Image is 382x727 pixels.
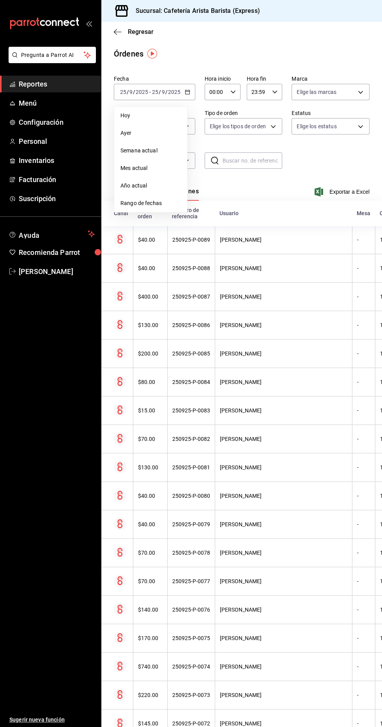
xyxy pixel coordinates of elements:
span: Ayuda [19,229,85,239]
div: [PERSON_NAME] [220,607,347,613]
div: - [357,692,370,698]
div: - [357,464,370,471]
div: [PERSON_NAME] [220,350,347,357]
div: Número de referencia [172,207,210,219]
label: Hora inicio [205,76,241,81]
div: [PERSON_NAME] [220,720,347,727]
input: ---- [135,89,149,95]
span: [PERSON_NAME] [19,266,95,277]
div: Órdenes [114,48,143,60]
span: Hoy [120,111,181,120]
span: / [159,89,161,95]
div: - [357,550,370,556]
div: $740.00 [138,663,163,670]
div: $170.00 [138,635,163,641]
div: - [357,493,370,499]
label: Estatus [292,110,370,116]
div: - [357,294,370,300]
input: -- [129,89,133,95]
span: Recomienda Parrot [19,247,95,258]
div: [PERSON_NAME] [220,521,347,527]
span: / [165,89,168,95]
div: 250925-P-0083 [172,407,210,414]
div: $40.00 [138,493,163,499]
span: Inventarios [19,155,95,166]
div: [PERSON_NAME] [220,493,347,499]
div: 250925-P-0087 [172,294,210,300]
div: 250925-P-0078 [172,550,210,556]
span: Personal [19,136,95,147]
div: 250925-P-0072 [172,720,210,727]
input: -- [120,89,127,95]
input: -- [161,89,165,95]
div: $70.00 [138,436,163,442]
div: 250925-P-0074 [172,663,210,670]
div: 250925-P-0081 [172,464,210,471]
div: - [357,578,370,584]
span: Menú [19,98,95,108]
div: $220.00 [138,692,163,698]
div: [PERSON_NAME] [220,322,347,328]
div: $70.00 [138,578,163,584]
div: - [357,720,370,727]
button: open_drawer_menu [86,20,92,27]
div: [PERSON_NAME] [220,550,347,556]
span: Configuración [19,117,95,127]
span: Facturación [19,174,95,185]
div: 250925-P-0076 [172,607,210,613]
div: - [357,322,370,328]
div: - [357,407,370,414]
div: $80.00 [138,379,163,385]
div: - [357,265,370,271]
div: $40.00 [138,521,163,527]
span: - [149,89,151,95]
div: $15.00 [138,407,163,414]
div: Mesa [357,210,370,216]
a: Pregunta a Parrot AI [5,57,96,65]
div: [PERSON_NAME] [220,436,347,442]
span: / [133,89,135,95]
div: - [357,379,370,385]
div: 250925-P-0079 [172,521,210,527]
span: Ayer [120,129,181,137]
div: [PERSON_NAME] [220,237,347,243]
div: $140.00 [138,607,163,613]
span: Suscripción [19,193,95,204]
span: Elige las marcas [297,88,336,96]
div: - [357,436,370,442]
button: Pregunta a Parrot AI [9,47,96,63]
label: Hora fin [247,76,283,81]
span: Año actual [120,182,181,190]
span: Elige los tipos de orden [210,122,266,130]
h3: Sucursal: Cafetería Arista Barista (Express) [129,6,260,16]
button: Exportar a Excel [316,187,370,196]
div: $130.00 [138,464,163,471]
input: Buscar no. de referencia [223,153,283,168]
label: Fecha [114,76,195,81]
div: $200.00 [138,350,163,357]
span: Mes actual [120,164,181,172]
div: 250925-P-0073 [172,692,210,698]
img: Tooltip marker [147,49,157,58]
div: 250925-P-0085 [172,350,210,357]
div: [PERSON_NAME] [220,265,347,271]
span: Elige los estatus [297,122,336,130]
span: Rango de fechas [120,199,181,207]
div: [PERSON_NAME] [220,294,347,300]
div: - [357,663,370,670]
div: 250925-P-0089 [172,237,210,243]
div: $40.00 [138,265,163,271]
div: $130.00 [138,322,163,328]
div: 250925-P-0084 [172,379,210,385]
div: [PERSON_NAME] [220,692,347,698]
div: [PERSON_NAME] [220,379,347,385]
div: - [357,237,370,243]
span: Pregunta a Parrot AI [21,51,84,59]
span: Regresar [128,28,154,35]
div: $40.00 [138,237,163,243]
div: [PERSON_NAME] [220,663,347,670]
div: Total de orden [138,207,163,219]
span: Sugerir nueva función [9,716,95,724]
